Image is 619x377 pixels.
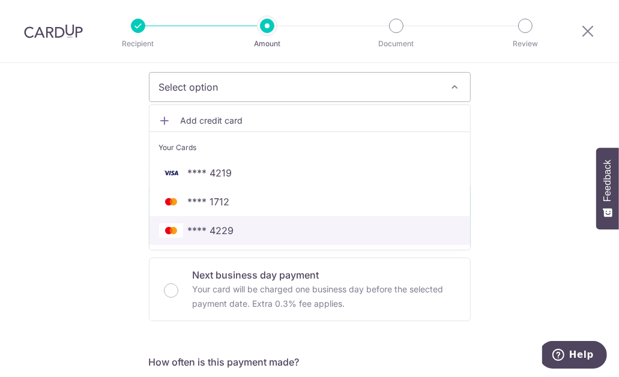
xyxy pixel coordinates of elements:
span: Feedback [602,160,613,202]
p: Next business day payment [193,268,456,282]
span: Add credit card [181,115,460,127]
img: MASTERCARD [159,195,183,209]
span: Your Cards [159,142,197,154]
p: Recipient [94,38,183,50]
button: Feedback - Show survey [596,148,619,229]
p: Document [352,38,441,50]
iframe: Opens a widget where you can find more information [542,341,607,371]
img: MASTERCARD [159,223,183,238]
ul: Select option [149,104,471,250]
img: VISA [159,166,183,180]
button: Select option [149,72,471,102]
p: Your card will be charged one business day before the selected payment date. Extra 0.3% fee applies. [193,282,456,311]
a: Add credit card [149,110,470,131]
p: Review [481,38,570,50]
h5: How often is this payment made? [149,355,471,369]
img: CardUp [24,24,83,38]
p: Amount [223,38,312,50]
span: Select option [159,80,439,94]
